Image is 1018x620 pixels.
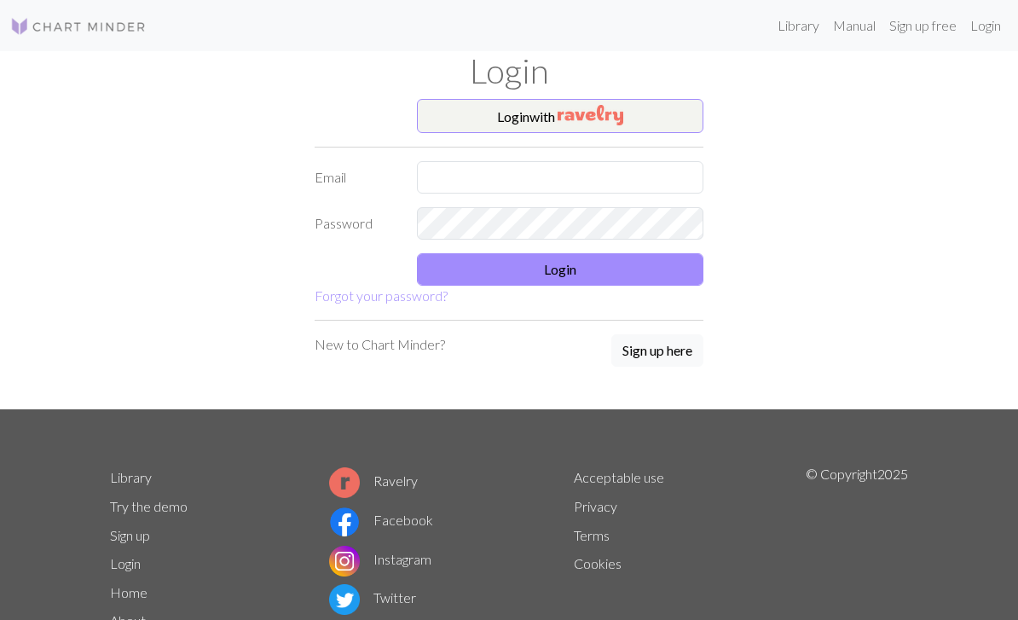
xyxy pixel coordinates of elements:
img: Ravelry logo [329,467,360,498]
a: Try the demo [110,498,188,514]
a: Twitter [329,589,416,606]
a: Sign up here [611,334,703,368]
img: Logo [10,16,147,37]
label: Password [304,207,407,240]
a: Cookies [574,555,622,571]
a: Home [110,584,147,600]
a: Acceptable use [574,469,664,485]
a: Sign up free [882,9,963,43]
a: Sign up [110,527,150,543]
img: Twitter logo [329,584,360,615]
a: Library [771,9,826,43]
a: Login [110,555,141,571]
img: Facebook logo [329,507,360,537]
img: Instagram logo [329,546,360,577]
a: Ravelry [329,472,418,489]
a: Instagram [329,551,431,567]
h1: Login [100,51,918,92]
a: Library [110,469,152,485]
a: Login [963,9,1008,43]
img: Ravelry [558,105,623,125]
a: Facebook [329,512,433,528]
a: Manual [826,9,882,43]
button: Sign up here [611,334,703,367]
a: Forgot your password? [315,287,448,304]
a: Privacy [574,498,617,514]
a: Terms [574,527,610,543]
button: Loginwith [417,99,703,133]
p: New to Chart Minder? [315,334,445,355]
button: Login [417,253,703,286]
label: Email [304,161,407,194]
